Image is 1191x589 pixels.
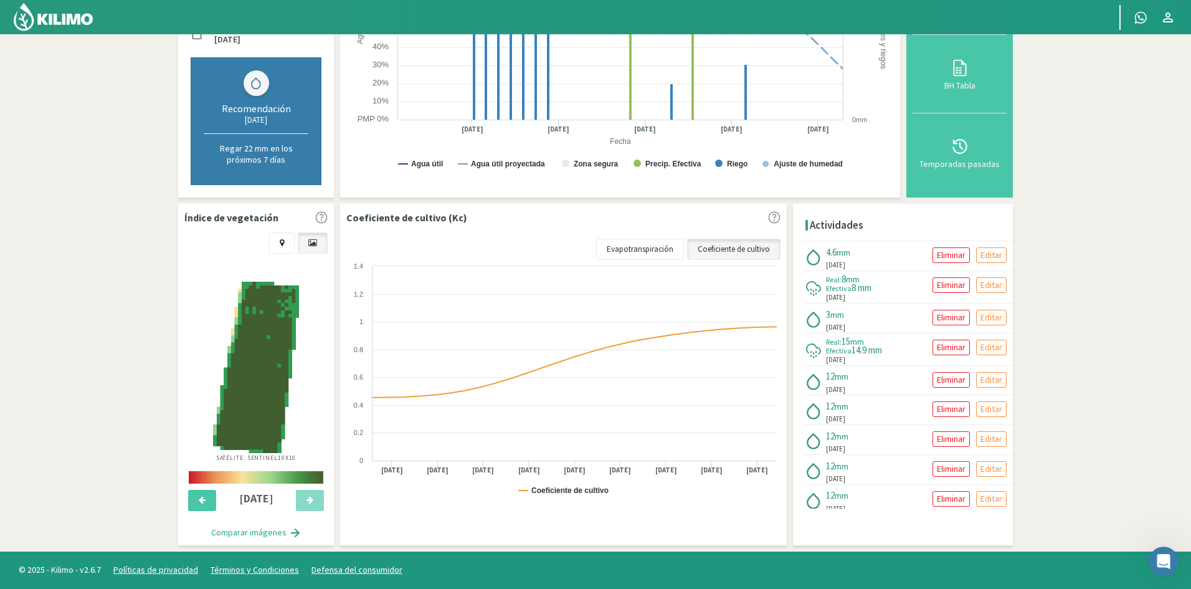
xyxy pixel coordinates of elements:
[826,385,845,395] span: [DATE]
[826,474,845,484] span: [DATE]
[916,160,1003,168] div: Temporadas pasadas
[932,310,970,325] button: Eliminar
[224,492,289,505] h4: [DATE]
[932,431,970,447] button: Eliminar
[427,466,448,475] text: [DATE]
[655,466,677,475] text: [DATE]
[826,322,845,333] span: [DATE]
[826,260,845,271] span: [DATE]
[826,400,835,412] span: 12
[354,346,363,353] text: 0.8
[980,340,1002,355] p: Editar
[937,432,966,446] p: Eliminar
[774,160,843,168] text: Ajuste de humedad
[359,457,363,464] text: 0
[213,282,299,453] img: 30a8d061-c725-47ca-8d22-1fc0e81605e0_-_sentinel_-_2025-09-29.png
[12,2,94,32] img: Kilimo
[826,355,845,365] span: [DATE]
[518,466,540,475] text: [DATE]
[472,466,494,475] text: [DATE]
[842,335,850,347] span: 15
[826,444,845,454] span: [DATE]
[826,504,845,514] span: [DATE]
[835,371,848,382] span: mm
[609,466,631,475] text: [DATE]
[937,248,966,262] p: Eliminar
[214,36,240,44] label: [DATE]
[610,137,631,146] text: Fecha
[980,462,1002,476] p: Editar
[932,461,970,477] button: Eliminar
[826,460,835,472] span: 12
[411,160,443,168] text: Agua útil
[358,114,389,123] text: PMP 0%
[311,564,402,575] a: Defensa del consumidor
[937,402,966,416] p: Eliminar
[548,125,569,134] text: [DATE]
[937,340,966,355] p: Eliminar
[354,290,363,298] text: 1.2
[932,401,970,417] button: Eliminar
[976,247,1007,263] button: Editar
[634,125,656,134] text: [DATE]
[204,143,308,165] p: Regar 22 mm en los próximos 7 días
[976,372,1007,388] button: Editar
[980,432,1002,446] p: Editar
[932,491,970,507] button: Eliminar
[346,210,467,225] p: Coeficiente de cultivo (Kc)
[204,115,308,125] div: [DATE]
[837,247,850,258] span: mm
[727,160,747,168] text: Riego
[354,429,363,436] text: 0.2
[916,81,1003,90] div: BH Tabla
[937,373,966,387] p: Eliminar
[937,310,966,325] p: Eliminar
[913,113,1007,191] button: Temporadas pasadas
[204,102,308,115] div: Recomendación
[356,15,364,44] text: Agua útil
[826,309,830,320] span: 3
[354,401,363,409] text: 0.4
[216,453,297,462] p: Satélite: Sentinel
[372,42,389,51] text: 40%
[932,247,970,263] button: Eliminar
[189,471,323,484] img: scale
[976,277,1007,293] button: Editar
[721,125,743,134] text: [DATE]
[462,125,483,134] text: [DATE]
[932,372,970,388] button: Eliminar
[645,160,701,168] text: Precip. Efectiva
[826,489,835,501] span: 12
[701,466,723,475] text: [DATE]
[937,492,966,506] p: Eliminar
[278,454,297,462] span: 10X10
[199,520,314,545] button: Comparar imágenes
[531,486,609,495] text: Coeficiente de cultivo
[359,318,363,325] text: 1
[826,430,835,442] span: 12
[980,278,1002,292] p: Editar
[976,431,1007,447] button: Editar
[826,370,835,382] span: 12
[372,78,389,87] text: 20%
[835,490,848,501] span: mm
[826,284,852,293] span: Efectiva
[932,277,970,293] button: Eliminar
[826,275,842,284] span: Real:
[372,96,389,105] text: 10%
[932,340,970,355] button: Eliminar
[687,239,781,260] a: Coeficiente de cultivo
[980,248,1002,262] p: Editar
[574,160,619,168] text: Zona segura
[842,273,846,285] span: 8
[835,431,848,442] span: mm
[807,125,829,134] text: [DATE]
[852,344,882,356] span: 14.9 mm
[913,35,1007,113] button: BH Tabla
[564,466,586,475] text: [DATE]
[810,219,863,231] h4: Actividades
[976,491,1007,507] button: Editar
[826,414,845,424] span: [DATE]
[846,274,860,285] span: mm
[980,492,1002,506] p: Editar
